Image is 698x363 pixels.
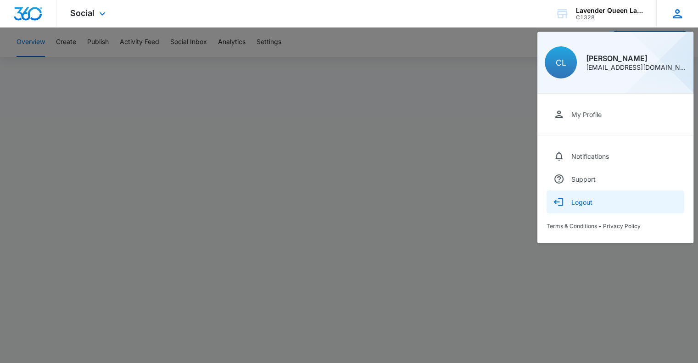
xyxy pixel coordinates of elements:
div: Logout [571,198,592,206]
div: account id [576,14,643,21]
button: Logout [547,190,684,213]
div: • [547,223,684,229]
div: [PERSON_NAME] [586,55,686,62]
a: Notifications [547,145,684,168]
div: My Profile [571,111,602,118]
span: Social [70,8,95,18]
a: My Profile [547,103,684,126]
div: Notifications [571,152,609,160]
span: CL [556,58,566,67]
div: [EMAIL_ADDRESS][DOMAIN_NAME] [586,64,686,71]
div: Support [571,175,596,183]
a: Terms & Conditions [547,223,597,229]
a: Privacy Policy [603,223,641,229]
a: Support [547,168,684,190]
div: account name [576,7,643,14]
